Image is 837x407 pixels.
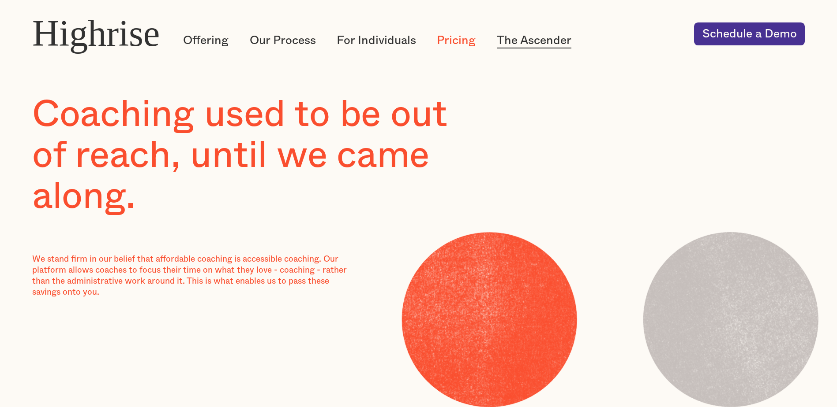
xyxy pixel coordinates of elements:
[32,254,350,298] p: We stand firm in our belief that affordable coaching is accessible coaching. Our platform allows ...
[497,33,571,48] a: The Ascender
[32,94,484,217] h1: Coaching used to be out of reach, until we came along.
[32,13,160,54] a: Highrise
[694,22,805,45] a: Schedule a Demo
[183,33,229,48] a: Offering
[337,33,416,48] a: For Individuals
[437,33,476,48] a: Pricing
[250,33,316,48] a: Our Process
